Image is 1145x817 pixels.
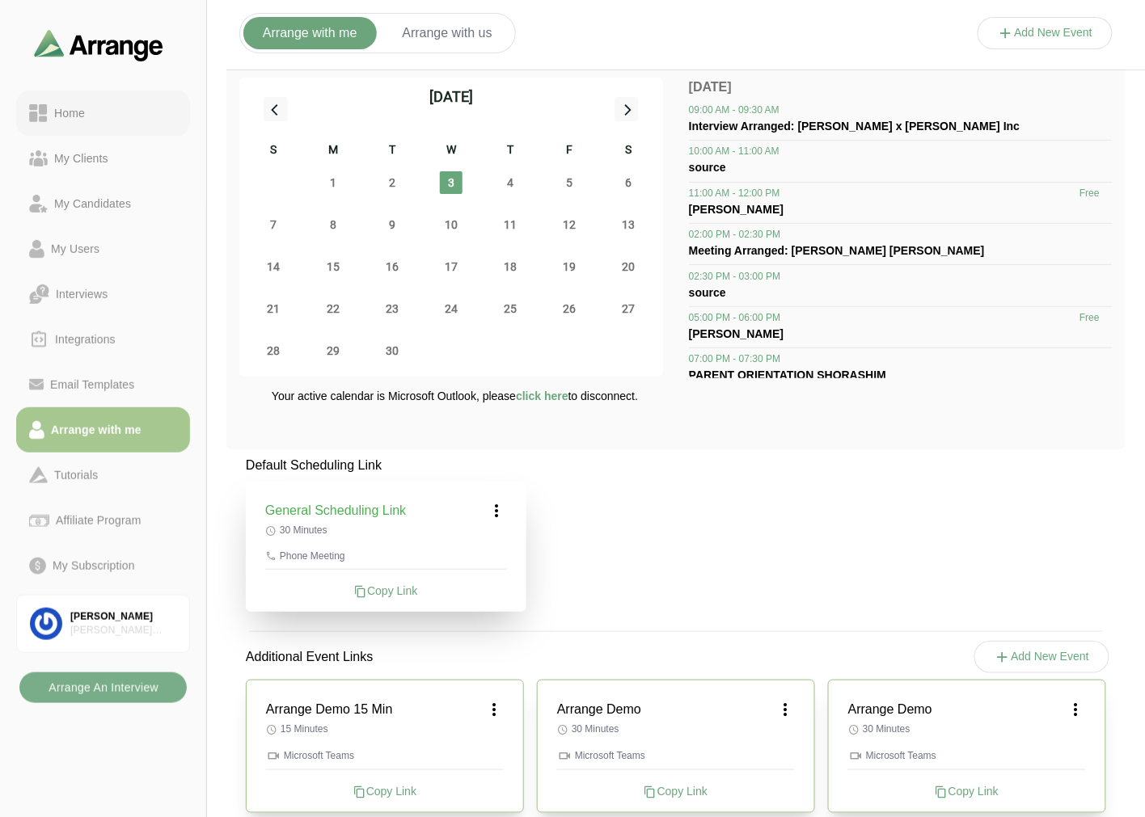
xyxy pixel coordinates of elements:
[263,339,285,362] span: Sunday, September 28, 2025
[689,244,985,257] span: Meeting Arranged: [PERSON_NAME] [PERSON_NAME]
[557,748,795,763] p: Microsoft Teams
[19,672,187,703] button: Arrange An Interview
[440,171,463,194] span: Wednesday, September 3, 2025
[16,407,190,453] a: Arrange with me
[16,226,190,272] a: My Users
[499,297,522,320] span: Thursday, September 25, 2025
[226,628,392,686] p: Additional Event Links
[689,203,784,216] span: [PERSON_NAME]
[44,239,106,259] div: My Users
[689,103,780,116] span: 09:00 AM - 09:30 AM
[44,420,148,440] div: Arrange with me
[265,524,507,537] p: 30 Minutes
[265,583,507,599] div: Copy Link
[689,120,1020,133] span: Interview Arranged: [PERSON_NAME] x [PERSON_NAME] Inc
[16,498,190,543] a: Affiliate Program
[48,194,137,213] div: My Candidates
[322,171,344,194] span: Monday, September 1, 2025
[557,700,641,719] h3: Arrange Demo
[263,297,285,320] span: Sunday, September 21, 2025
[34,29,163,61] img: arrangeai-name-small-logo.4d2b8aee.svg
[599,141,658,162] div: S
[689,286,726,299] span: source
[266,700,393,719] h3: Arrange Demo 15 Min
[263,255,285,278] span: Sunday, September 14, 2025
[689,161,726,174] span: source
[16,181,190,226] a: My Candidates
[16,543,190,588] a: My Subscription
[16,362,190,407] a: Email Templates
[70,624,176,638] div: [PERSON_NAME] Associates
[48,672,158,703] b: Arrange An Interview
[16,453,190,498] a: Tutorials
[272,388,638,404] p: Your active calendar is Microsoft Outlook, please to disconnect.
[265,550,507,562] p: Phone Meeting
[689,78,1113,97] p: [DATE]
[516,390,568,402] span: click here
[689,145,780,158] span: 10:00 AM - 11:00 AM
[617,213,640,236] span: Saturday, September 13, 2025
[848,722,1086,735] p: 30 Minutes
[540,141,599,162] div: F
[381,213,403,236] span: Tuesday, September 9, 2025
[381,297,403,320] span: Tuesday, September 23, 2025
[70,610,176,624] div: [PERSON_NAME]
[617,171,640,194] span: Saturday, September 6, 2025
[16,595,190,653] a: [PERSON_NAME][PERSON_NAME] Associates
[848,700,932,719] h3: Arrange Demo
[265,501,406,520] h3: General Scheduling Link
[689,270,780,283] span: 02:30 PM - 03:00 PM
[499,171,522,194] span: Thursday, September 4, 2025
[381,171,403,194] span: Tuesday, September 2, 2025
[689,352,780,365] span: 07:00 PM - 07:30 PM
[978,17,1113,49] button: Add New Event
[689,228,780,241] span: 02:00 PM - 02:30 PM
[558,171,581,194] span: Friday, September 5, 2025
[689,311,780,324] span: 05:00 PM - 06:00 PM
[322,297,344,320] span: Monday, September 22, 2025
[16,272,190,317] a: Interviews
[848,783,1086,799] div: Copy Link
[848,748,1086,763] p: Microsoft Teams
[383,17,512,49] button: Arrange with us
[381,339,403,362] span: Tuesday, September 30, 2025
[481,141,540,162] div: T
[429,86,473,108] div: [DATE]
[558,297,581,320] span: Friday, September 26, 2025
[49,284,114,304] div: Interviews
[557,722,795,735] p: 30 Minutes
[48,103,91,123] div: Home
[689,187,780,200] span: 11:00 AM - 12:00 PM
[617,255,640,278] span: Saturday, September 20, 2025
[421,141,480,162] div: W
[16,317,190,362] a: Integrations
[243,17,377,49] button: Arrange with me
[558,255,581,278] span: Friday, September 19, 2025
[617,297,640,320] span: Saturday, September 27, 2025
[557,783,795,799] div: Copy Link
[974,641,1110,673] button: Add New Event
[322,213,344,236] span: Monday, September 8, 2025
[266,783,504,799] div: Copy Link
[1080,187,1100,200] span: Free
[499,255,522,278] span: Thursday, September 18, 2025
[263,213,285,236] span: Sunday, September 7, 2025
[362,141,421,162] div: T
[49,330,122,349] div: Integrations
[303,141,362,162] div: M
[48,465,104,485] div: Tutorials
[440,255,463,278] span: Wednesday, September 17, 2025
[266,748,504,763] p: Microsoft Teams
[499,213,522,236] span: Thursday, September 11, 2025
[440,213,463,236] span: Wednesday, September 10, 2025
[558,213,581,236] span: Friday, September 12, 2025
[46,556,142,575] div: My Subscription
[49,511,147,530] div: Affiliate Program
[48,149,115,168] div: My Clients
[44,375,141,394] div: Email Templates
[244,141,303,162] div: S
[322,339,344,362] span: Monday, September 29, 2025
[16,136,190,181] a: My Clients
[322,255,344,278] span: Monday, September 15, 2025
[16,91,190,136] a: Home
